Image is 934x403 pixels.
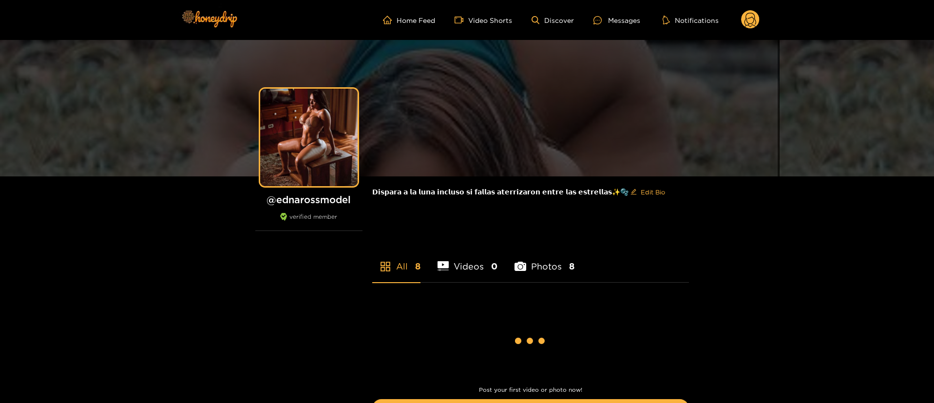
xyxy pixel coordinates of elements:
[383,16,435,24] a: Home Feed
[372,176,689,208] div: 𝗗𝗶𝘀𝗽𝗮𝗿𝗮 𝗮 𝗹𝗮 𝗹𝘂𝗻𝗮 𝗶𝗻𝗰𝗹𝘂𝘀𝗼 𝘀𝗶 𝗳𝗮𝗹𝗹𝗮𝘀 𝗮𝘁𝗲𝗿𝗿𝗶𝘇𝗮𝗿𝗼𝗻 𝗲𝗻𝘁𝗿𝗲 𝗹𝗮𝘀 𝗲𝘀𝘁𝗿𝗲𝗹𝗹𝗮𝘀✨🫧
[491,260,497,272] span: 0
[660,15,722,25] button: Notifications
[383,16,397,24] span: home
[372,386,689,393] p: Post your first video or photo now!
[569,260,574,272] span: 8
[629,184,667,200] button: editEdit Bio
[593,15,640,26] div: Messages
[641,187,665,197] span: Edit Bio
[255,213,362,231] div: verified member
[515,238,574,282] li: Photos
[630,189,637,196] span: edit
[372,238,420,282] li: All
[415,260,420,272] span: 8
[532,16,574,24] a: Discover
[455,16,468,24] span: video-camera
[380,261,391,272] span: appstore
[255,193,362,206] h1: @ ednarossmodel
[455,16,512,24] a: Video Shorts
[438,238,498,282] li: Videos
